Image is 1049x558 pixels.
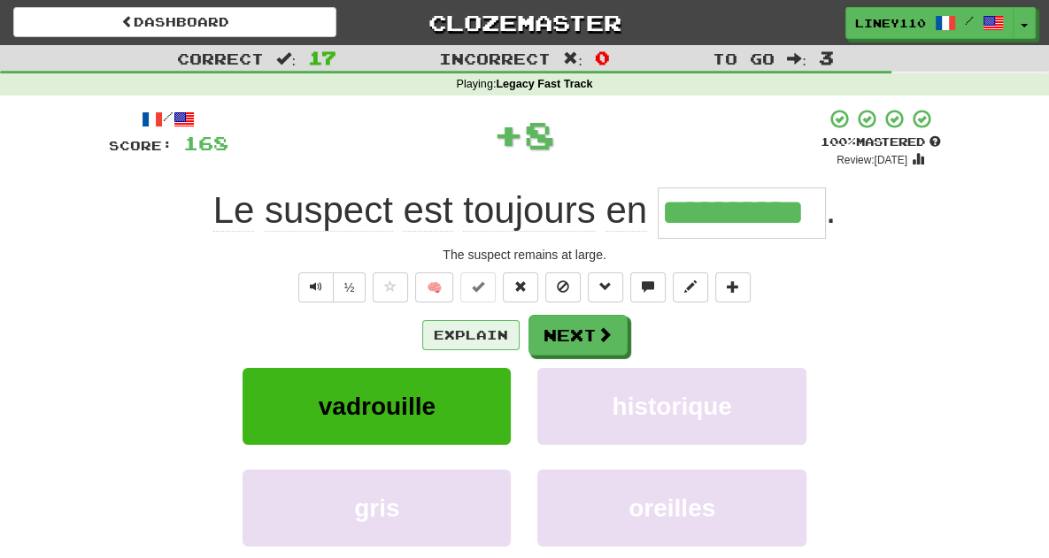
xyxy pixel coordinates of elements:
span: 100 % [821,134,856,149]
span: . [826,189,837,231]
a: Clozemaster [363,7,686,38]
span: est [403,189,452,232]
span: 3 [819,47,834,68]
div: Mastered [821,134,941,150]
button: oreilles [537,470,806,547]
small: Review: [DATE] [837,154,907,166]
span: en [605,189,647,232]
span: Le [213,189,255,232]
button: ½ [333,272,366,302]
button: Favorite sentence (alt+f) [373,272,408,302]
span: + [493,108,524,161]
span: suspect [265,189,393,232]
button: Add to collection (alt+a) [715,272,751,302]
button: Set this sentence to 100% Mastered (alt+m) [460,272,496,302]
span: gris [354,494,399,522]
span: Correct [177,50,264,67]
button: Play sentence audio (ctl+space) [298,272,334,302]
span: Incorrect [439,50,551,67]
strong: Legacy Fast Track [496,78,592,90]
span: 0 [595,47,610,68]
span: : [276,51,296,66]
span: 168 [183,132,228,154]
div: Text-to-speech controls [295,272,366,302]
span: oreilles [629,494,715,522]
span: To go [713,50,775,67]
a: Liney110 / [845,7,1014,39]
button: Explain [422,320,520,350]
div: The suspect remains at large. [109,246,941,264]
span: 17 [308,47,336,68]
button: vadrouille [243,368,511,445]
button: gris [243,470,511,547]
div: / [109,108,228,130]
button: Grammar (alt+g) [588,272,623,302]
a: Dashboard [13,7,336,37]
button: Ignore sentence (alt+i) [545,272,581,302]
span: historique [612,393,731,420]
span: Liney110 [855,15,926,31]
span: Score: [109,138,173,153]
span: : [563,51,582,66]
span: : [787,51,806,66]
button: Edit sentence (alt+d) [673,272,708,302]
span: vadrouille [319,393,436,420]
button: Reset to 0% Mastered (alt+r) [503,272,538,302]
span: 8 [524,112,555,157]
button: Discuss sentence (alt+u) [630,272,666,302]
span: toujours [463,189,595,232]
button: Next [528,315,628,355]
button: 🧠 [415,272,453,302]
button: historique [537,368,806,445]
span: / [965,14,974,27]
